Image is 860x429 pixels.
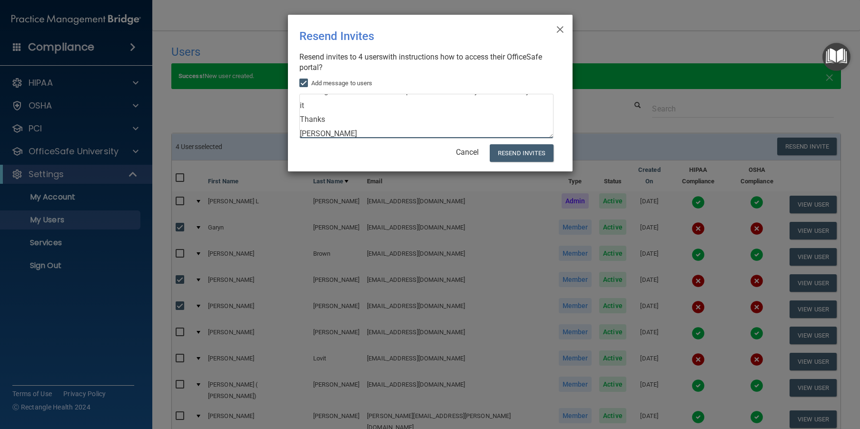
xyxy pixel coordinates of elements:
label: Add message to users [299,78,373,89]
iframe: Drift Widget Chat Controller [695,361,849,399]
input: Add message to users [299,80,310,87]
div: Resend invites to 4 user with instructions how to access their OfficeSafe portal? [299,52,554,73]
div: Resend Invites [299,22,522,50]
button: Resend Invites [490,144,553,162]
span: × [556,19,564,38]
a: Cancel [456,148,479,157]
button: Open Resource Center [822,43,850,71]
span: s [379,52,383,61]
